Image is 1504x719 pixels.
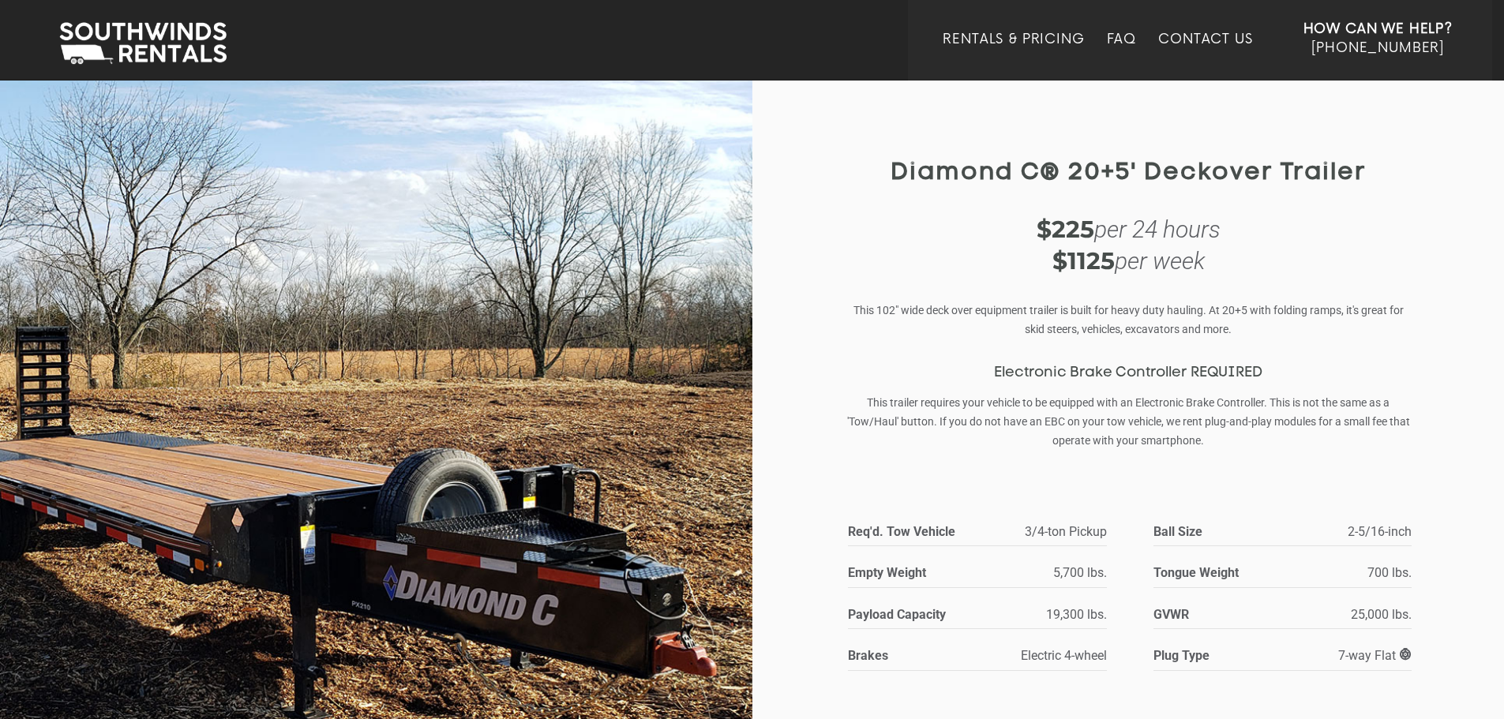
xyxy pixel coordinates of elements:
[1348,524,1412,539] span: 2-5/16-inch
[846,160,1411,186] h1: Diamond C® 20+5' Deckover Trailer
[1351,607,1412,622] span: 25,000 lbs.
[1021,648,1107,663] span: Electric 4-wheel
[1367,565,1412,580] span: 700 lbs.
[846,301,1411,339] p: This 102" wide deck over equipment trailer is built for heavy duty hauling. At 20+5 with folding ...
[1037,215,1094,244] strong: $225
[848,604,970,625] strong: Payload Capacity
[1303,20,1453,69] a: How Can We Help? [PHONE_NUMBER]
[848,521,996,542] strong: Req'd. Tow Vehicle
[846,393,1411,450] p: This trailer requires your vehicle to be equipped with an Electronic Brake Controller. This is no...
[1153,562,1275,583] strong: Tongue Weight
[51,19,234,68] img: Southwinds Rentals Logo
[846,365,1411,381] h3: Electronic Brake Controller REQUIRED
[848,562,970,583] strong: Empty Weight
[1338,648,1412,663] span: 7-way Flat
[943,32,1084,81] a: Rentals & Pricing
[1053,565,1107,580] span: 5,700 lbs.
[1025,524,1107,539] span: 3/4-ton Pickup
[1303,21,1453,37] strong: How Can We Help?
[848,645,970,666] strong: Brakes
[1158,32,1252,81] a: Contact Us
[846,214,1411,277] div: per 24 hours per week
[1052,246,1115,275] strong: $1125
[1107,32,1137,81] a: FAQ
[1153,645,1275,666] strong: Plug Type
[1153,521,1301,542] strong: Ball Size
[1046,607,1107,622] span: 19,300 lbs.
[1153,604,1275,625] strong: GVWR
[1311,40,1444,56] span: [PHONE_NUMBER]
